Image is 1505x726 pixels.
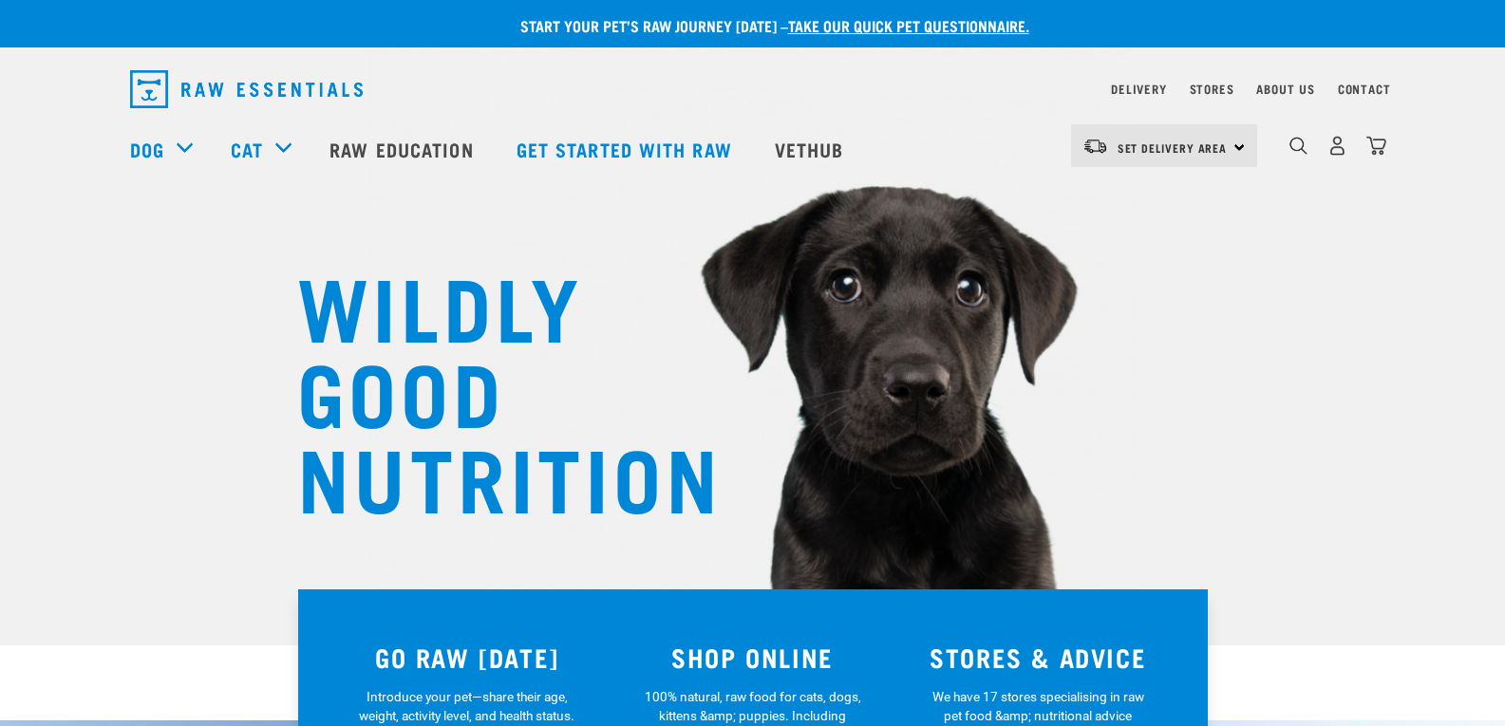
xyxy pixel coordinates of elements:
[907,642,1170,672] h3: STORES & ADVICE
[621,642,884,672] h3: SHOP ONLINE
[130,70,363,108] img: Raw Essentials Logo
[498,111,756,187] a: Get started with Raw
[231,135,263,163] a: Cat
[1256,85,1314,92] a: About Us
[1338,85,1391,92] a: Contact
[297,261,677,517] h1: WILDLY GOOD NUTRITION
[115,63,1391,116] nav: dropdown navigation
[1082,138,1108,155] img: van-moving.png
[1289,137,1307,155] img: home-icon-1@2x.png
[336,642,599,672] h3: GO RAW [DATE]
[310,111,497,187] a: Raw Education
[788,21,1029,29] a: take our quick pet questionnaire.
[1190,85,1234,92] a: Stores
[1327,136,1347,156] img: user.png
[130,135,164,163] a: Dog
[756,111,868,187] a: Vethub
[1366,136,1386,156] img: home-icon@2x.png
[1111,85,1166,92] a: Delivery
[1118,144,1228,151] span: Set Delivery Area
